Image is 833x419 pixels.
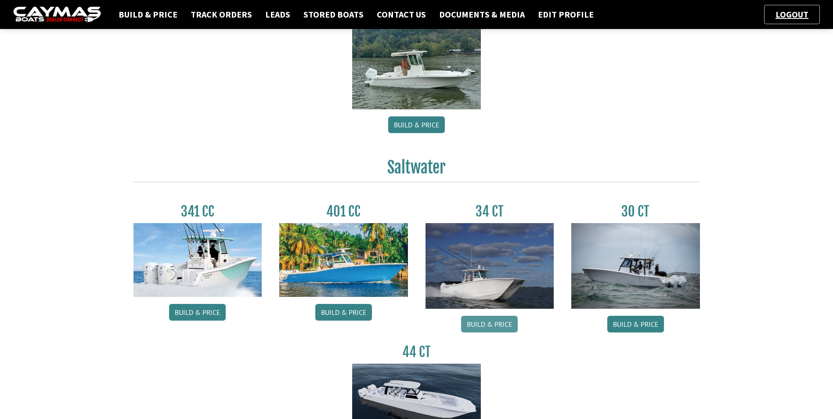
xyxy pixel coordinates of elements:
[388,116,445,133] a: Build & Price
[534,9,598,20] a: Edit Profile
[133,203,262,220] h3: 341 CC
[261,9,295,20] a: Leads
[426,223,554,309] img: Caymas_34_CT_pic_1.jpg
[461,316,518,332] a: Build & Price
[133,158,700,182] h2: Saltwater
[133,223,262,297] img: 341CC-thumbjpg.jpg
[169,304,226,321] a: Build & Price
[114,9,182,20] a: Build & Price
[571,223,700,309] img: 30_CT_photo_shoot_for_caymas_connect.jpg
[607,316,664,332] a: Build & Price
[299,9,368,20] a: Stored Boats
[186,9,256,20] a: Track Orders
[279,203,408,220] h3: 401 CC
[426,203,554,220] h3: 34 CT
[352,13,481,109] img: 24_HB_thumbnail.jpg
[771,9,813,20] a: Logout
[315,304,372,321] a: Build & Price
[279,223,408,297] img: 401CC_thumb.pg.jpg
[435,9,529,20] a: Documents & Media
[372,9,430,20] a: Contact Us
[571,203,700,220] h3: 30 CT
[13,7,101,23] img: caymas-dealer-connect-2ed40d3bc7270c1d8d7ffb4b79bf05adc795679939227970def78ec6f6c03838.gif
[352,344,481,360] h3: 44 CT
